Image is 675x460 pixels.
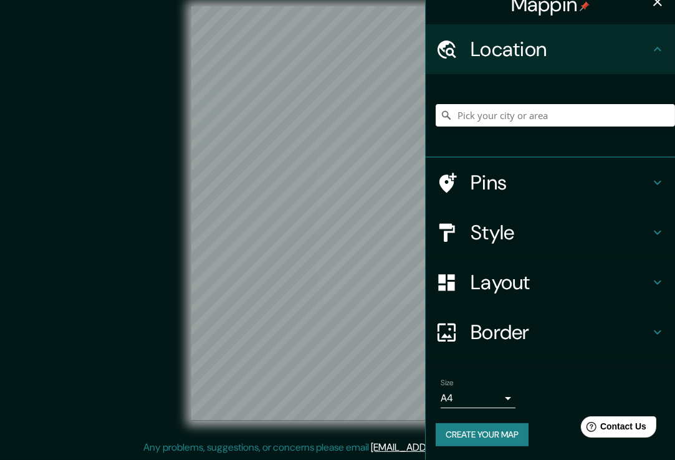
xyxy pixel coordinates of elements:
[191,6,484,421] canvas: Map
[471,170,650,195] h4: Pins
[471,270,650,295] h4: Layout
[564,411,661,446] iframe: Help widget launcher
[471,320,650,345] h4: Border
[580,1,590,11] img: pin-icon.png
[471,220,650,245] h4: Style
[426,208,675,257] div: Style
[371,441,525,454] a: [EMAIL_ADDRESS][DOMAIN_NAME]
[441,378,454,388] label: Size
[436,104,675,127] input: Pick your city or area
[144,440,527,455] p: Any problems, suggestions, or concerns please email .
[436,423,529,446] button: Create your map
[426,307,675,357] div: Border
[471,37,650,62] h4: Location
[426,158,675,208] div: Pins
[426,24,675,74] div: Location
[441,388,515,408] div: A4
[426,257,675,307] div: Layout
